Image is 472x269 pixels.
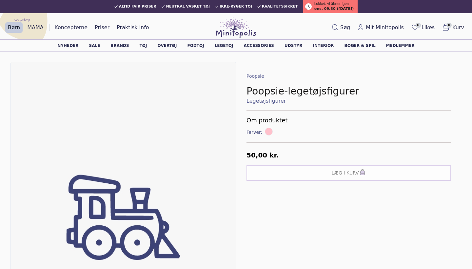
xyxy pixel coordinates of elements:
a: Accessories [244,44,274,48]
span: Likes [422,24,435,31]
span: Neutral vasket tøj [166,5,210,9]
span: 0 [446,23,452,28]
a: Medlemmer [386,44,415,48]
a: Udstyr [285,44,302,48]
h5: Om produktet [246,116,451,125]
span: Mit Minitopolis [366,24,404,31]
a: Nyheder [57,44,78,48]
span: ons. 09.30 ([DATE]) [314,6,354,12]
span: Farver: [246,129,264,135]
a: Brands [110,44,129,48]
h1: Poopsie-legetøjsfigurer [246,85,451,97]
span: Kvalitetssikret [262,5,298,9]
a: Tøj [140,44,147,48]
img: Minitopolis logo [216,17,256,38]
span: Søg [340,24,350,31]
a: 0Likes [408,22,437,33]
span: Altid fair priser [119,5,156,9]
a: Børn [5,22,23,33]
button: Læg i kurv [246,165,451,181]
a: MAMA [25,22,46,33]
a: Overtøj [158,44,177,48]
span: Ikke-ryger tøj [220,5,252,9]
span: Kurv [452,24,464,31]
span: 0 [416,23,421,28]
a: Poopsie [246,73,264,79]
span: 50,00 kr. [246,151,279,159]
a: Legetøj [215,44,233,48]
a: Bøger & spil [344,44,376,48]
span: Læg i kurv [332,170,359,176]
a: Legetøjsfigurer [246,97,451,105]
a: Interiør [313,44,334,48]
button: 0Kurv [439,22,467,33]
span: Lukket, vi åbner igen [314,1,349,6]
a: Praktisk info [114,22,151,33]
a: Priser [92,22,112,33]
a: Koncepterne [52,22,90,33]
a: Fodtøj [187,44,204,48]
a: Sale [89,44,100,48]
a: Mit Minitopolis [355,22,406,33]
button: Søg [329,22,353,33]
